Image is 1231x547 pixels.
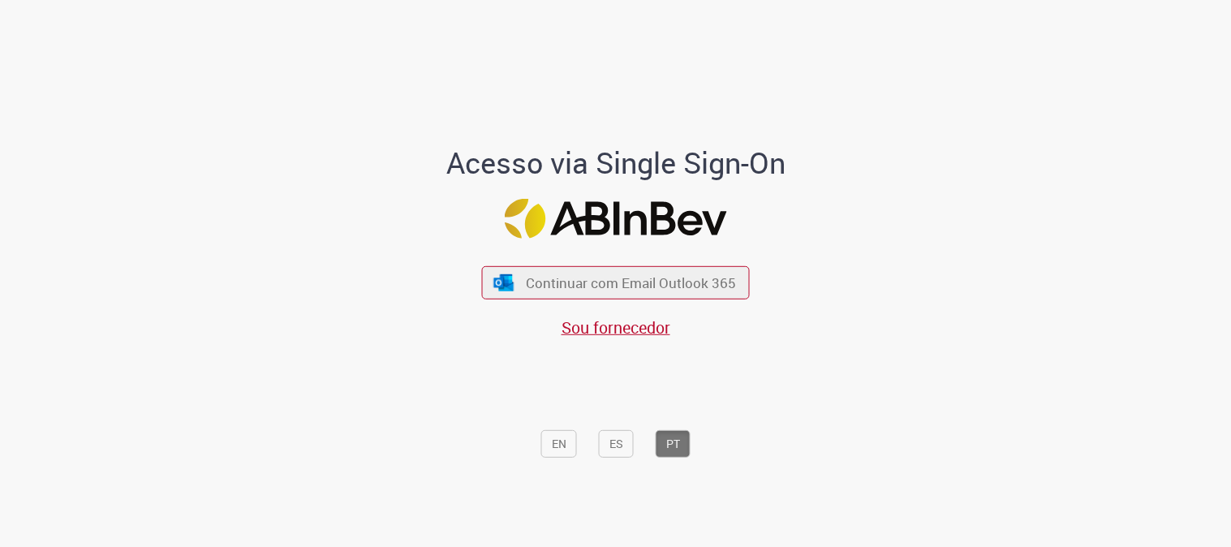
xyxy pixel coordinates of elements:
h1: Acesso via Single Sign-On [390,147,841,179]
a: Sou fornecedor [562,317,670,338]
button: PT [656,430,691,458]
button: ícone Azure/Microsoft 360 Continuar com Email Outlook 365 [482,266,750,299]
button: ES [599,430,634,458]
button: EN [541,430,577,458]
img: ícone Azure/Microsoft 360 [492,273,514,291]
span: Continuar com Email Outlook 365 [526,273,736,292]
img: Logo ABInBev [505,198,727,238]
